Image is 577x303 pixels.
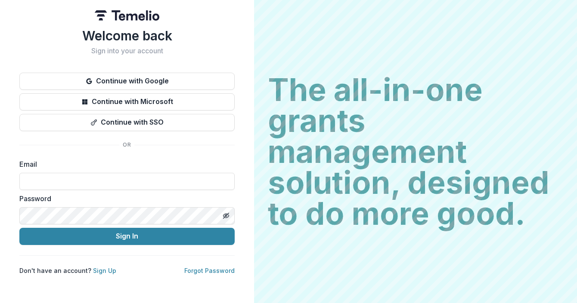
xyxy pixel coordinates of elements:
label: Password [19,193,230,204]
a: Forgot Password [184,267,235,274]
button: Sign In [19,228,235,245]
h1: Welcome back [19,28,235,43]
p: Don't have an account? [19,266,116,275]
img: Temelio [95,10,159,21]
h2: Sign into your account [19,47,235,55]
button: Toggle password visibility [219,209,233,223]
button: Continue with Google [19,73,235,90]
a: Sign Up [93,267,116,274]
label: Email [19,159,230,169]
button: Continue with Microsoft [19,93,235,110]
button: Continue with SSO [19,114,235,131]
